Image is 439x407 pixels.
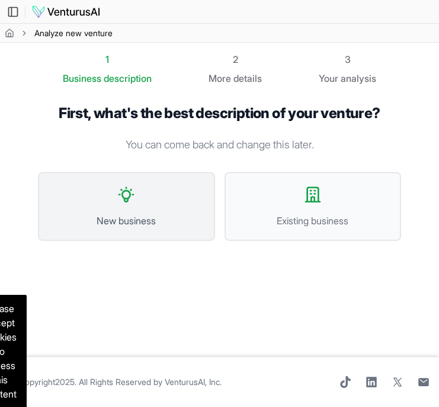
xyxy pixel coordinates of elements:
span: analysis [341,72,376,84]
p: You can come back and change this later. [38,136,401,153]
span: Business [63,71,101,85]
div: 1 [63,52,152,66]
a: VenturusAI, Inc [165,377,220,387]
div: 2 [209,52,262,66]
span: New business [51,214,202,228]
button: New business [38,172,215,241]
span: Existing business [238,214,389,228]
img: logo [31,5,101,19]
div: 3 [319,52,376,66]
nav: breadcrumb [5,27,113,39]
h1: First, what's the best description of your venture? [38,104,401,122]
span: Your [319,71,338,85]
span: More [209,71,231,85]
span: description [104,72,152,84]
button: Existing business [225,172,402,241]
span: Analyze new venture [34,27,113,39]
span: © Copyright 2025 . All Rights Reserved by . [9,376,222,388]
span: details [233,72,262,84]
